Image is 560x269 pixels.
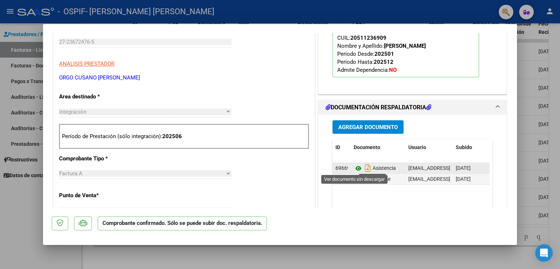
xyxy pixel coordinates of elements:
p: ORGO CUSANO [PERSON_NAME] [59,74,309,82]
strong: 202501 [374,51,394,57]
span: Usuario [408,144,426,150]
span: [EMAIL_ADDRESS][DOMAIN_NAME] - [PERSON_NAME] [408,176,532,182]
datatable-header-cell: Usuario [405,140,453,155]
span: [DATE] [456,165,471,171]
span: Factura A [59,170,82,177]
span: Subido [456,144,472,150]
p: Comprobante Tipo * [59,155,134,163]
span: ANALISIS PRESTADOR [59,61,114,67]
datatable-header-cell: Documento [351,140,405,155]
span: Agregar Documento [338,124,398,130]
p: Comprobante confirmado. Sólo se puede subir doc. respaldatoria. [98,217,267,231]
datatable-header-cell: ID [332,140,351,155]
strong: NO [389,67,397,73]
div: Open Intercom Messenger [535,244,553,262]
datatable-header-cell: Subido [453,140,489,155]
p: Punto de Venta [59,191,134,200]
span: [DATE] [456,176,471,182]
span: ID [335,144,340,150]
i: Descargar documento [363,162,373,174]
strong: 202512 [374,59,393,65]
span: Documento [354,144,380,150]
span: [EMAIL_ADDRESS][DOMAIN_NAME] - [PERSON_NAME] [408,165,532,171]
p: Período de Prestación (sólo integración): [62,132,306,141]
span: 69669 [335,165,350,171]
mat-expansion-panel-header: DOCUMENTACIÓN RESPALDATORIA [318,100,506,115]
span: Asistencia [354,165,396,171]
div: 20511236909 [350,34,386,42]
h1: DOCUMENTACIÓN RESPALDATORIA [326,103,431,112]
span: Informe [354,176,390,182]
span: CUIL: Nombre y Apellido: Período Desde: Período Hasta: Admite Dependencia: [337,35,426,73]
button: Agregar Documento [332,120,404,134]
p: Area destinado * [59,93,134,101]
strong: 202506 [162,133,182,140]
span: Integración [59,109,86,115]
span: 70699 [335,176,350,182]
i: Descargar documento [363,173,373,185]
div: DOCUMENTACIÓN RESPALDATORIA [318,115,506,266]
p: Legajo preaprobado para Período de Prestación: [332,7,479,77]
datatable-header-cell: Acción [489,140,526,155]
strong: [PERSON_NAME] [384,43,426,49]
